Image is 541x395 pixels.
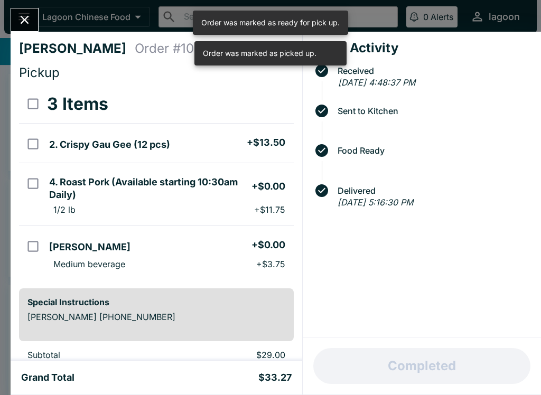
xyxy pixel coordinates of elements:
[53,259,125,269] p: Medium beverage
[181,350,285,360] p: $29.00
[201,14,340,32] div: Order was marked as ready for pick up.
[247,136,285,149] h5: + $13.50
[49,138,170,151] h5: 2. Crispy Gau Gee (12 pcs)
[311,40,533,56] h4: Order Activity
[11,8,38,31] button: Close
[19,41,135,57] h4: [PERSON_NAME]
[332,186,533,195] span: Delivered
[332,66,533,76] span: Received
[49,176,251,201] h5: 4. Roast Pork (Available starting 10:30am Daily)
[21,371,74,384] h5: Grand Total
[251,180,285,193] h5: + $0.00
[338,77,415,88] em: [DATE] 4:48:37 PM
[47,93,108,115] h3: 3 Items
[258,371,292,384] h5: $33.27
[135,41,220,57] h4: Order # 101174
[338,197,413,208] em: [DATE] 5:16:30 PM
[53,204,76,215] p: 1/2 lb
[332,146,533,155] span: Food Ready
[251,239,285,251] h5: + $0.00
[256,259,285,269] p: + $3.75
[19,85,294,280] table: orders table
[27,350,164,360] p: Subtotal
[254,204,285,215] p: + $11.75
[19,65,60,80] span: Pickup
[27,297,285,307] h6: Special Instructions
[49,241,130,253] h5: [PERSON_NAME]
[203,44,316,62] div: Order was marked as picked up.
[27,312,285,322] p: [PERSON_NAME] [PHONE_NUMBER]
[332,106,533,116] span: Sent to Kitchen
